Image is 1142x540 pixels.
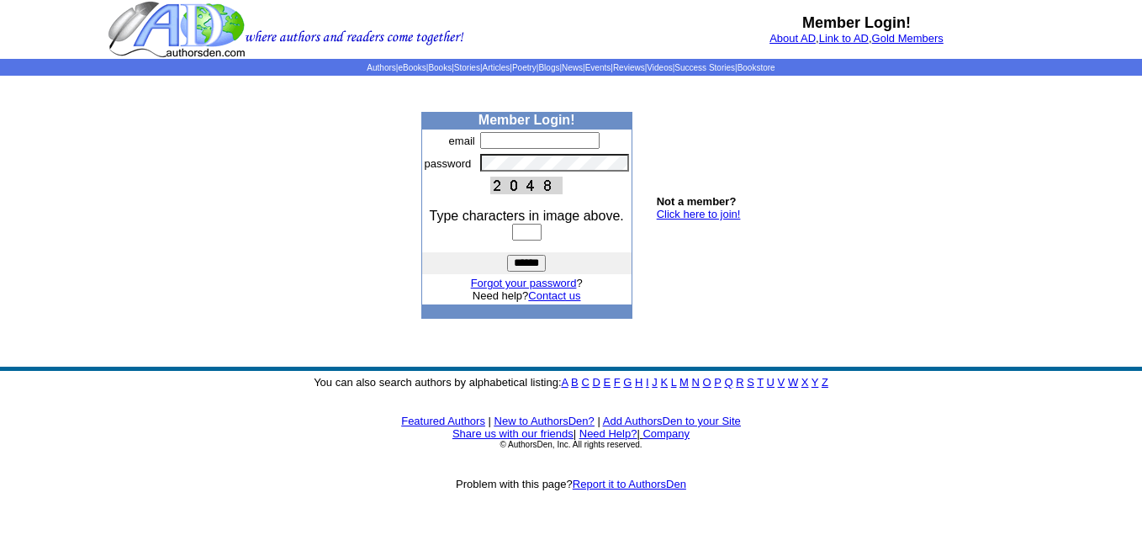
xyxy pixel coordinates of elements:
[802,14,911,31] b: Member Login!
[767,376,775,389] a: U
[471,277,583,289] font: ?
[613,63,645,72] a: Reviews
[562,63,583,72] a: News
[652,376,658,389] a: J
[454,63,480,72] a: Stories
[703,376,711,389] a: O
[428,63,452,72] a: Books
[692,376,700,389] a: N
[679,376,689,389] a: M
[623,376,632,389] a: G
[603,376,611,389] a: E
[452,427,574,440] a: Share us with our friends
[747,376,754,389] a: S
[769,32,944,45] font: , ,
[430,209,624,223] font: Type characters in image above.
[635,376,642,389] a: H
[714,376,721,389] a: P
[367,63,395,72] a: Authors
[478,113,575,127] b: Member Login!
[819,32,869,45] a: Link to AD
[872,32,944,45] a: Gold Members
[562,376,568,389] a: A
[473,289,581,302] font: Need help?
[822,376,828,389] a: Z
[812,376,818,389] a: Y
[647,63,672,72] a: Videos
[314,376,828,389] font: You can also search authors by alphabetical listing:
[657,195,737,208] b: Not a member?
[574,427,576,440] font: |
[573,478,686,490] a: Report it to AuthorsDen
[538,63,559,72] a: Blogs
[471,277,577,289] a: Forgot your password
[581,376,589,389] a: C
[757,376,764,389] a: T
[528,289,580,302] a: Contact us
[512,63,537,72] a: Poetry
[425,157,472,170] font: password
[642,427,690,440] a: Company
[657,208,741,220] a: Click here to join!
[788,376,798,389] a: W
[738,63,775,72] a: Bookstore
[585,63,611,72] a: Events
[500,440,642,449] font: © AuthorsDen, Inc. All rights reserved.
[401,415,485,427] a: Featured Authors
[646,376,649,389] a: I
[571,376,579,389] a: B
[671,376,677,389] a: L
[398,63,426,72] a: eBooks
[603,415,741,427] a: Add AuthorsDen to your Site
[490,177,563,194] img: This Is CAPTCHA Image
[592,376,600,389] a: D
[736,376,743,389] a: R
[614,376,621,389] a: F
[769,32,816,45] a: About AD
[483,63,510,72] a: Articles
[456,478,686,490] font: Problem with this page?
[637,427,690,440] font: |
[367,63,775,72] span: | | | | | | | | | | | |
[724,376,732,389] a: Q
[494,415,595,427] a: New to AuthorsDen?
[579,427,637,440] a: Need Help?
[660,376,668,389] a: K
[489,415,491,427] font: |
[674,63,735,72] a: Success Stories
[597,415,600,427] font: |
[801,376,809,389] a: X
[449,135,475,147] font: email
[778,376,785,389] a: V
